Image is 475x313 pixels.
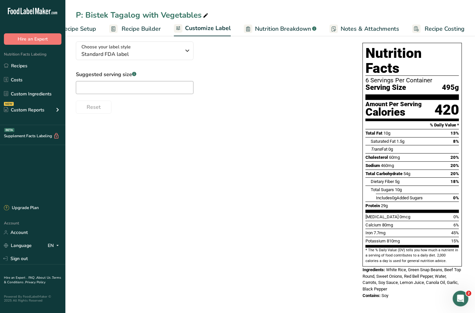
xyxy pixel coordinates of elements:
[122,25,161,33] span: Recipe Builder
[341,25,399,33] span: Notes & Attachments
[4,240,32,251] a: Language
[365,230,373,235] span: Iron
[365,84,406,92] span: Serving Size
[371,147,382,152] i: Trans
[397,139,404,144] span: 1.5g
[381,203,388,208] span: 29g
[371,147,387,152] span: Fat
[365,131,382,136] span: Total Fat
[244,22,316,36] a: Nutrition Breakdown
[87,103,101,111] span: Reset
[389,155,400,160] span: 60mg
[365,239,386,243] span: Potassium
[363,293,381,298] span: Contains:
[76,9,210,21] div: P: Bistek Tagalog with Vegetables
[81,43,131,50] span: Choose your label style
[365,101,422,107] div: Amount Per Serving
[36,275,52,280] a: About Us .
[48,22,96,36] a: Recipe Setup
[28,275,36,280] a: FAQ .
[76,101,111,114] button: Reset
[255,25,311,33] span: Nutrition Breakdown
[365,77,459,84] div: 6 Servings Per Container
[382,293,388,298] span: Soy
[453,139,459,144] span: 8%
[395,179,399,184] span: 5g
[81,50,181,58] span: Standard FDA label
[412,22,465,36] a: Recipe Costing
[365,163,380,168] span: Sodium
[453,222,459,227] span: 6%
[450,155,459,160] span: 20%
[365,171,402,176] span: Total Carbohydrate
[4,295,61,303] div: Powered By FoodLabelMaker © 2025 All Rights Reserved
[371,139,396,144] span: Saturated Fat
[109,22,161,36] a: Recipe Builder
[365,155,388,160] span: Cholesterol
[48,242,61,250] div: EN
[4,107,44,113] div: Custom Reports
[450,179,459,184] span: 18%
[4,275,27,280] a: Hire an Expert .
[4,128,14,132] div: BETA
[450,163,459,168] span: 20%
[403,171,410,176] span: 54g
[363,267,385,272] span: Ingredients:
[453,291,468,306] iframe: Intercom live chat
[4,33,61,45] button: Hire an Expert
[365,222,381,227] span: Calcium
[466,291,471,296] span: 2
[25,280,45,285] a: Privacy Policy
[60,25,96,33] span: Recipe Setup
[4,205,39,211] div: Upgrade Plan
[434,101,459,119] div: 420
[399,214,410,219] span: 0mcg
[453,214,459,219] span: 0%
[388,147,393,152] span: 0g
[382,222,393,227] span: 80mg
[365,203,380,208] span: Protein
[395,187,402,192] span: 10g
[381,163,394,168] span: 460mg
[330,22,399,36] a: Notes & Attachments
[442,84,459,92] span: 495g
[450,131,459,136] span: 13%
[383,131,390,136] span: 10g
[4,102,14,106] div: NEW
[76,41,194,60] button: Choose your label style Standard FDA label
[453,195,459,200] span: 0%
[365,121,459,129] section: % Daily Value *
[374,230,385,235] span: 7.7mg
[371,187,394,192] span: Total Sugars
[76,71,194,78] label: Suggested serving size
[174,21,231,37] a: Customize Label
[185,24,231,33] span: Customize Label
[451,230,459,235] span: 45%
[4,275,61,285] a: Terms & Conditions .
[450,171,459,176] span: 20%
[371,179,394,184] span: Dietary Fiber
[365,214,399,219] span: [MEDICAL_DATA]
[451,239,459,243] span: 15%
[387,239,400,243] span: 810mg
[376,195,423,200] span: Includes Added Sugars
[365,46,459,76] h1: Nutrition Facts
[392,195,397,200] span: 0g
[425,25,465,33] span: Recipe Costing
[365,107,422,117] div: Calories
[365,248,459,264] section: * The % Daily Value (DV) tells you how much a nutrient in a serving of food contributes to a dail...
[363,267,461,291] span: White Rice, Green Snap Beans, Beef Top Round, Sweet Onions, Red Bell Pepper, Water, Carrots, Soy ...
